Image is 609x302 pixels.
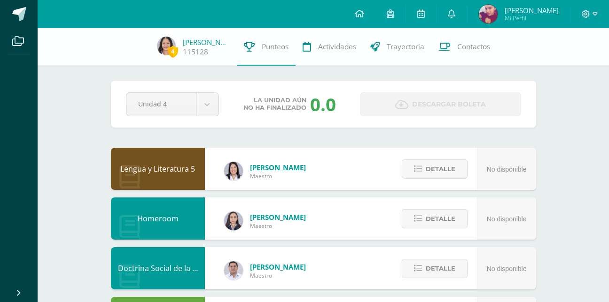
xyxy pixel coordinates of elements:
button: Detalle [402,209,468,228]
div: Homeroom [111,197,205,240]
div: Lengua y Literatura 5 [111,148,205,190]
span: Detalle [426,260,455,277]
span: Maestro [250,172,306,180]
a: Punteos [237,28,296,66]
span: No disponible [487,215,527,223]
a: Trayectoria [363,28,431,66]
span: Maestro [250,272,306,279]
span: Mi Perfil [505,14,559,22]
span: Detalle [426,210,455,227]
a: Unidad 4 [126,93,219,116]
a: Actividades [296,28,363,66]
button: Detalle [402,259,468,278]
span: [PERSON_NAME] [250,212,306,222]
span: Maestro [250,222,306,230]
span: Unidad 4 [138,93,184,115]
span: 4 [168,45,178,57]
a: 115128 [183,47,208,57]
span: Descargar boleta [412,93,486,116]
span: La unidad aún no ha finalizado [243,97,306,112]
div: 0.0 [310,92,336,116]
span: No disponible [487,265,527,272]
span: No disponible [487,166,527,173]
img: fd1196377973db38ffd7ffd912a4bf7e.png [224,162,243,181]
span: Trayectoria [387,42,424,52]
img: 15aaa72b904403ebb7ec886ca542c491.png [224,261,243,280]
a: [PERSON_NAME] [183,38,230,47]
button: Detalle [402,159,468,179]
span: Actividades [318,42,356,52]
img: 35694fb3d471466e11a043d39e0d13e5.png [224,211,243,230]
img: 56fa8ae54895f260aaa680a71fb556c5.png [479,5,498,23]
a: Contactos [431,28,497,66]
span: Detalle [426,160,455,178]
span: [PERSON_NAME] [250,163,306,172]
span: Punteos [262,42,289,52]
span: Contactos [457,42,490,52]
div: Doctrina Social de la Iglesia [111,247,205,289]
span: [PERSON_NAME] [505,6,559,15]
span: [PERSON_NAME] [250,262,306,272]
img: a7ee6d70d80002b2e40dc5bf61ca7e6f.png [157,37,176,55]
